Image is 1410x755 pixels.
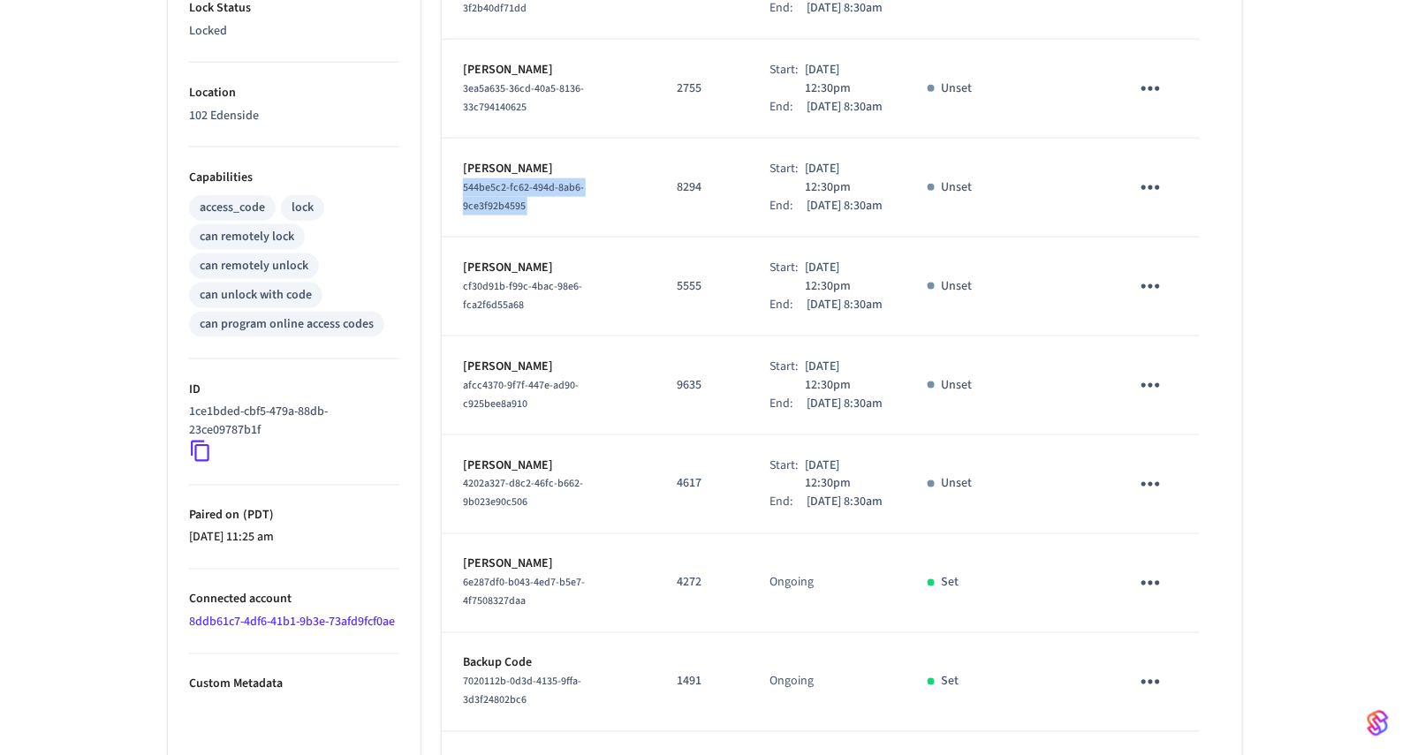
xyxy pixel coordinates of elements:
[200,315,374,334] div: can program online access codes
[463,555,635,574] p: [PERSON_NAME]
[807,197,883,215] p: [DATE] 8:30am
[463,279,582,313] span: cf30d91b-f99c-4bac-98e6-fca2f6d55a68
[189,591,399,609] p: Connected account
[678,574,728,593] p: 4272
[463,457,635,475] p: [PERSON_NAME]
[678,79,728,98] p: 2755
[463,378,579,411] span: afcc4370-9f7f-447e-ad90-c925bee8a910
[770,98,807,117] div: End:
[200,286,312,305] div: can unlock with code
[942,79,973,98] p: Unset
[189,22,399,41] p: Locked
[770,457,806,494] div: Start:
[189,107,399,125] p: 102 Edenside
[463,654,635,673] p: Backup Code
[189,507,399,525] p: Paired on
[239,507,274,525] span: ( PDT )
[678,376,728,395] p: 9635
[678,178,728,197] p: 8294
[189,403,392,440] p: 1ce1bded-cbf5-479a-88db-23ce09787b1f
[463,81,584,115] span: 3ea5a635-36cd-40a5-8136-33c794140625
[807,296,883,314] p: [DATE] 8:30am
[200,199,265,217] div: access_code
[463,358,635,376] p: [PERSON_NAME]
[942,673,959,691] p: Set
[189,529,399,547] p: [DATE] 11:25 am
[942,277,973,296] p: Unset
[942,574,959,593] p: Set
[678,475,728,494] p: 4617
[189,84,399,102] p: Location
[770,197,807,215] div: End:
[806,259,885,296] p: [DATE] 12:30pm
[189,169,399,187] p: Capabilities
[807,494,883,512] p: [DATE] 8:30am
[770,395,807,413] div: End:
[770,296,807,314] div: End:
[1368,709,1389,737] img: SeamLogoGradient.69752ec5.svg
[200,228,294,246] div: can remotely lock
[770,259,806,296] div: Start:
[807,395,883,413] p: [DATE] 8:30am
[678,673,728,691] p: 1491
[189,614,395,631] a: 8ddb61c7-4df6-41b1-9b3e-73afd9fcf0ae
[189,676,399,694] p: Custom Metadata
[806,160,885,197] p: [DATE] 12:30pm
[770,494,807,512] div: End:
[189,381,399,399] p: ID
[942,376,973,395] p: Unset
[770,61,806,98] div: Start:
[806,358,885,395] p: [DATE] 12:30pm
[292,199,314,217] div: lock
[770,358,806,395] div: Start:
[942,178,973,197] p: Unset
[749,633,906,732] td: Ongoing
[463,259,635,277] p: [PERSON_NAME]
[806,457,885,494] p: [DATE] 12:30pm
[463,180,584,214] span: 544be5c2-fc62-494d-8ab6-9ce3f92b4595
[463,61,635,79] p: [PERSON_NAME]
[463,576,585,609] span: 6e287df0-b043-4ed7-b5e7-4f7508327daa
[807,98,883,117] p: [DATE] 8:30am
[770,160,806,197] div: Start:
[806,61,885,98] p: [DATE] 12:30pm
[942,475,973,494] p: Unset
[463,477,583,510] span: 4202a327-d8c2-46fc-b662-9b023e90c506
[749,534,906,633] td: Ongoing
[463,160,635,178] p: [PERSON_NAME]
[678,277,728,296] p: 5555
[200,257,308,276] div: can remotely unlock
[463,675,581,708] span: 7020112b-0d3d-4135-9ffa-3d3f24802bc6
